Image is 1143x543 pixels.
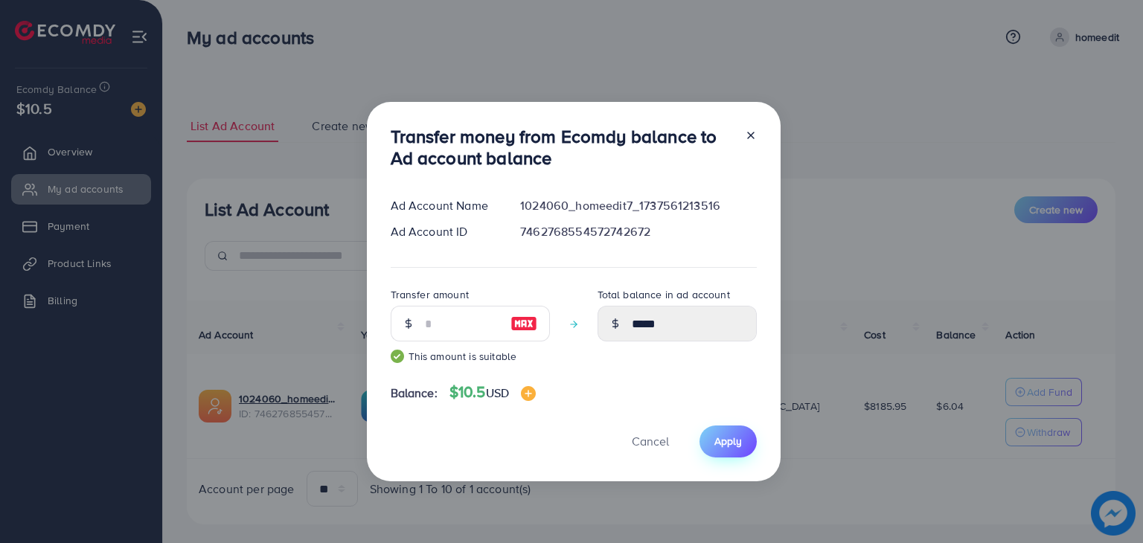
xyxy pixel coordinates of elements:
[486,385,509,401] span: USD
[508,223,768,240] div: 7462768554572742672
[632,433,669,449] span: Cancel
[714,434,742,449] span: Apply
[449,383,536,402] h4: $10.5
[510,315,537,332] img: image
[391,126,733,169] h3: Transfer money from Ecomdy balance to Ad account balance
[699,425,757,457] button: Apply
[598,287,730,302] label: Total balance in ad account
[379,223,509,240] div: Ad Account ID
[391,287,469,302] label: Transfer amount
[613,425,688,457] button: Cancel
[508,197,768,214] div: 1024060_homeedit7_1737561213516
[391,349,550,364] small: This amount is suitable
[521,386,536,401] img: image
[391,385,438,402] span: Balance:
[391,350,404,363] img: guide
[379,197,509,214] div: Ad Account Name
